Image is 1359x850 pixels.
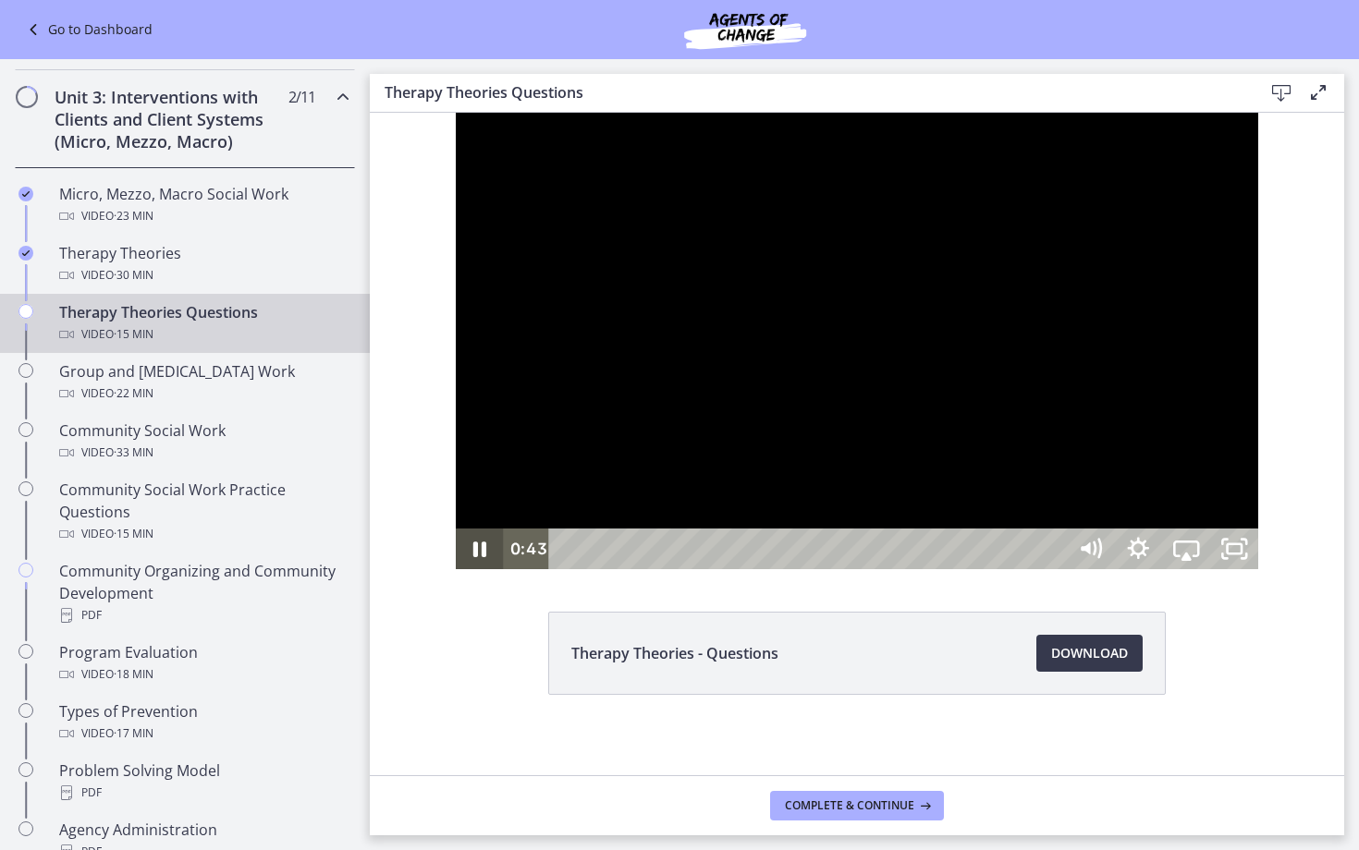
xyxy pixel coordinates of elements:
[59,759,348,804] div: Problem Solving Model
[288,86,315,108] span: 2 / 11
[114,442,153,464] span: · 33 min
[59,604,348,626] div: PDF
[18,187,33,201] i: Completed
[1051,642,1128,664] span: Download
[785,798,914,813] span: Complete & continue
[114,722,153,745] span: · 17 min
[59,183,348,227] div: Micro, Mezzo, Macro Social Work
[59,205,348,227] div: Video
[59,523,348,545] div: Video
[571,642,778,664] span: Therapy Theories - Questions
[59,700,348,745] div: Types of Prevention
[59,382,348,405] div: Video
[59,641,348,686] div: Program Evaluation
[59,479,348,545] div: Community Social Work Practice Questions
[59,301,348,346] div: Therapy Theories Questions
[696,416,744,456] button: Mute
[770,791,944,820] button: Complete & continue
[59,442,348,464] div: Video
[59,419,348,464] div: Community Social Work
[59,242,348,286] div: Therapy Theories
[370,113,1344,569] iframe: Video Lesson
[59,323,348,346] div: Video
[22,18,153,41] a: Go to Dashboard
[634,7,856,52] img: Agents of Change Social Work Test Prep
[114,523,153,545] span: · 15 min
[840,416,888,456] button: Unfullscreen
[792,416,840,456] button: Airplay
[114,382,153,405] span: · 22 min
[114,205,153,227] span: · 23 min
[59,663,348,686] div: Video
[114,323,153,346] span: · 15 min
[385,81,1233,103] h3: Therapy Theories Questions
[59,782,348,804] div: PDF
[59,360,348,405] div: Group and [MEDICAL_DATA] Work
[114,264,153,286] span: · 30 min
[59,560,348,626] div: Community Organizing and Community Development
[114,663,153,686] span: · 18 min
[1036,635,1143,672] a: Download
[59,264,348,286] div: Video
[744,416,792,456] button: Show settings menu
[59,722,348,745] div: Video
[18,246,33,261] i: Completed
[55,86,280,152] h2: Unit 3: Interventions with Clients and Client Systems (Micro, Mezzo, Macro)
